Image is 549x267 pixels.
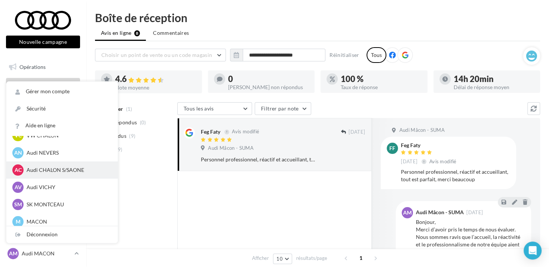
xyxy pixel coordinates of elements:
[232,129,259,135] span: Avis modifié
[102,119,137,126] span: Non répondus
[228,85,309,90] div: [PERSON_NAME] non répondus
[273,254,292,264] button: 10
[341,75,421,83] div: 100 %
[389,145,395,152] span: FF
[416,210,464,215] div: Audi Mâcon - SUMA
[454,75,534,83] div: 14h 20min
[27,218,109,225] p: MACON
[276,256,283,262] span: 10
[101,52,212,58] span: Choisir un point de vente ou un code magasin
[14,149,22,157] span: AN
[15,132,22,139] span: VC
[4,97,82,113] a: Visibilité en ligne
[208,145,254,152] span: Audi Mâcon - SUMA
[201,128,220,136] div: Feg Faty
[399,127,445,134] span: Audi Mâcon - SUMA
[184,105,214,112] span: Tous les avis
[6,100,118,117] a: Sécurité
[349,129,365,136] span: [DATE]
[403,209,412,216] span: AM
[116,146,123,152] span: (9)
[140,119,146,125] span: (0)
[9,250,18,257] span: AM
[326,51,362,60] button: Réinitialiser
[4,116,82,131] a: Campagnes
[115,85,196,90] div: Note moyenne
[15,183,22,191] span: AV
[524,242,542,260] div: Open Intercom Messenger
[4,59,82,75] a: Opérations
[454,85,534,90] div: Délai de réponse moyen
[228,75,309,83] div: 0
[19,64,46,70] span: Opérations
[14,201,22,208] span: SM
[255,102,311,115] button: Filtrer par note
[6,246,80,261] a: AM Audi MACON
[22,250,71,257] p: Audi MACON
[6,226,118,243] div: Déconnexion
[252,255,269,262] span: Afficher
[27,132,109,139] p: VW CHALON
[27,201,109,208] p: SK MONTCEAU
[296,255,327,262] span: résultats/page
[6,117,118,134] a: Aide en ligne
[27,183,109,191] p: Audi VICHY
[4,153,82,175] a: PLV et print personnalisable
[401,168,510,183] div: Personnel professionnel, réactif et accueillant, tout est parfait, merci beaucoup
[6,83,118,100] a: Gérer mon compte
[129,133,135,139] span: (9)
[4,78,82,94] a: Boîte de réception8
[4,134,82,150] a: Médiathèque
[95,12,540,23] div: Boîte de réception
[16,218,21,225] span: M
[6,36,80,48] button: Nouvelle campagne
[401,158,417,165] span: [DATE]
[153,29,189,37] span: Commentaires
[201,156,316,163] div: Personnel professionnel, réactif et accueillant, tout est parfait, merci beaucoup
[27,149,109,157] p: Audi NEVERS
[429,158,457,164] span: Avis modifié
[27,166,109,174] p: Audi CHALON S/SAONE
[341,85,421,90] div: Taux de réponse
[355,252,367,264] span: 1
[401,143,458,148] div: Feg Faty
[366,47,386,63] div: Tous
[466,210,483,215] span: [DATE]
[15,166,22,174] span: AC
[95,49,226,61] button: Choisir un point de vente ou un code magasin
[115,75,196,84] div: 4.6
[177,102,252,115] button: Tous les avis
